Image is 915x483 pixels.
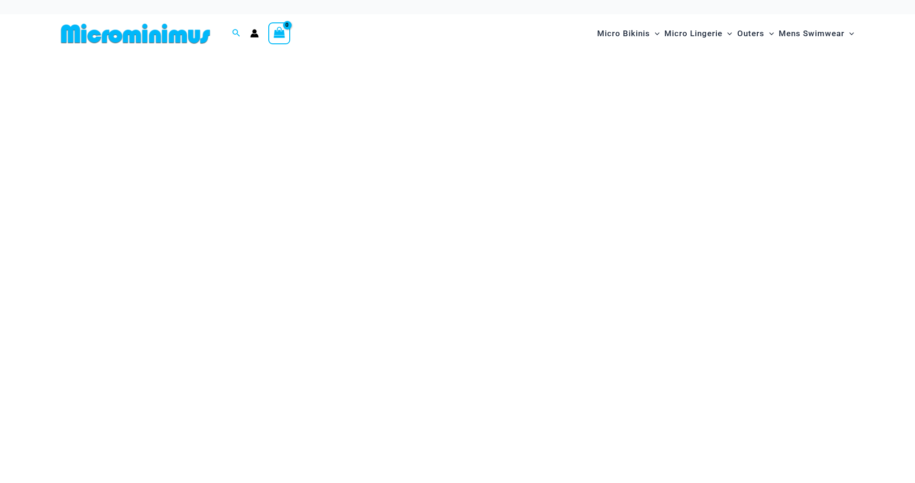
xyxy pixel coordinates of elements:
[664,21,722,46] span: Micro Lingerie
[593,18,858,50] nav: Site Navigation
[737,21,764,46] span: Outers
[268,22,290,44] a: View Shopping Cart, empty
[776,19,856,48] a: Mens SwimwearMenu ToggleMenu Toggle
[722,21,732,46] span: Menu Toggle
[595,19,662,48] a: Micro BikinisMenu ToggleMenu Toggle
[764,21,774,46] span: Menu Toggle
[779,21,844,46] span: Mens Swimwear
[735,19,776,48] a: OutersMenu ToggleMenu Toggle
[597,21,650,46] span: Micro Bikinis
[232,28,241,40] a: Search icon link
[650,21,660,46] span: Menu Toggle
[57,23,214,44] img: MM SHOP LOGO FLAT
[662,19,734,48] a: Micro LingerieMenu ToggleMenu Toggle
[250,29,259,38] a: Account icon link
[844,21,854,46] span: Menu Toggle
